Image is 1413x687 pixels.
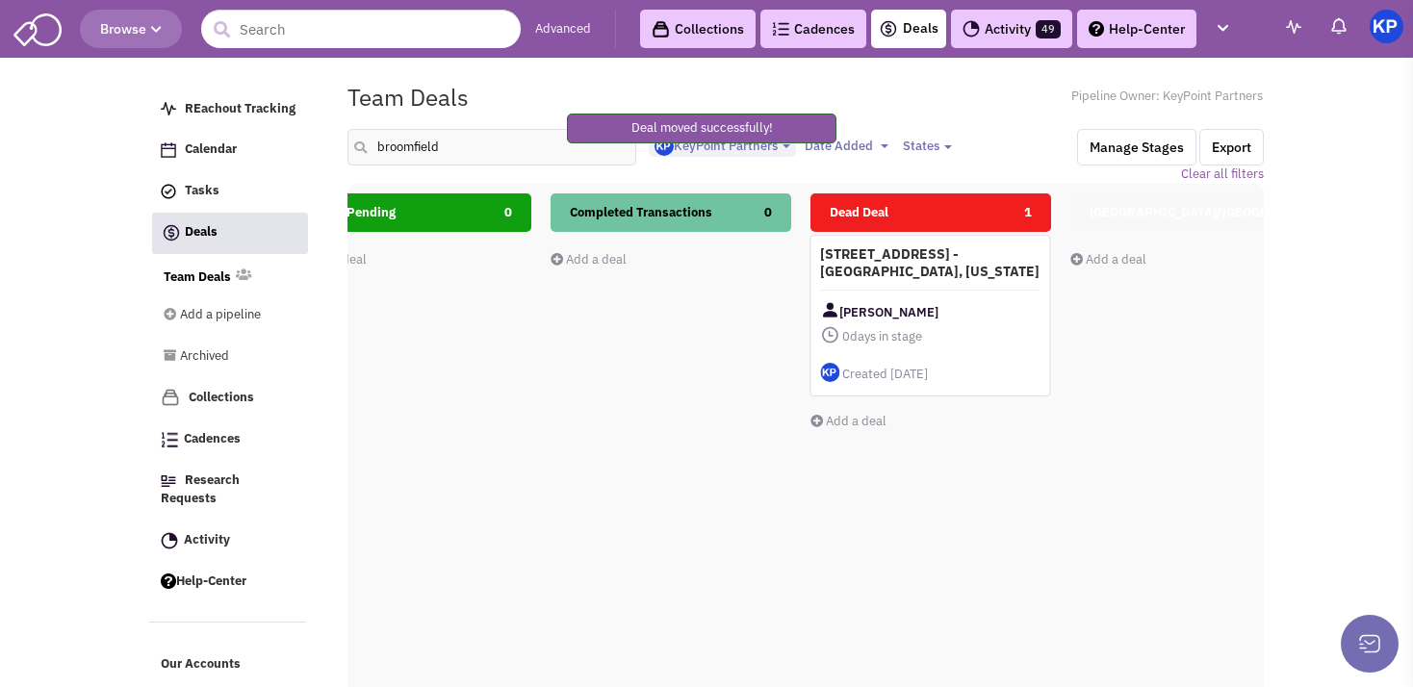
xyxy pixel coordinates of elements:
span: 1 [1024,193,1032,232]
p: Deal moved successfully! [631,119,773,138]
span: [PERSON_NAME] [839,300,938,324]
a: Add a deal [1070,251,1146,267]
a: Advanced [535,20,591,38]
img: Research.png [161,475,176,487]
a: Collections [640,10,756,48]
span: 0 [764,193,772,232]
input: Search [201,10,521,48]
a: Add a pipeline [164,297,281,334]
img: help.png [1089,21,1104,37]
span: 49 [1036,20,1061,38]
span: Our Accounts [161,656,241,673]
img: icon-collection-lavender.png [161,388,180,407]
span: Lease Pending [310,204,396,220]
span: 0 [504,193,512,232]
span: States [903,138,939,154]
span: days in stage [820,324,1040,348]
img: help.png [161,573,176,589]
input: Search deals [347,129,636,165]
h4: [STREET_ADDRESS] - [GEOGRAPHIC_DATA], [US_STATE] [820,245,1040,280]
span: 0 [842,328,850,344]
span: Calendar [185,141,237,158]
span: Date Added [805,138,873,154]
a: Team Deals [164,268,231,287]
img: KeyPoint Partners [1370,10,1403,43]
span: Activity [184,531,230,547]
a: Calendar [151,132,307,168]
a: Activity [151,522,307,559]
a: Help-Center [1077,10,1196,48]
span: Completed Transactions [570,204,712,220]
span: Tasks [185,183,219,199]
a: Research Requests [151,463,307,518]
img: Contact Image [820,300,839,319]
span: Browse [100,20,162,38]
a: Tasks [151,173,307,210]
a: Cadences [151,421,307,458]
a: Collections [151,379,307,417]
img: icon-tasks.png [161,184,176,199]
img: Activity.png [963,20,980,38]
button: States [897,136,958,157]
a: Clear all filters [1181,165,1264,184]
a: Add a deal [810,413,886,429]
img: icon-deals.svg [879,17,898,40]
a: Deals [152,213,308,254]
img: icon-daysinstage.png [820,325,839,344]
a: Archived [164,339,281,375]
img: Activity.png [161,532,178,549]
span: Collections [189,389,254,405]
a: Cadences [760,10,866,48]
span: Created [DATE] [842,366,928,382]
span: REachout Tracking [185,100,295,116]
button: KeyPoint Partners [649,136,796,158]
span: Cadences [184,431,241,447]
button: Browse [80,10,182,48]
a: Help-Center [151,564,307,600]
a: Activity49 [951,10,1072,48]
img: icon-deals.svg [162,221,181,244]
span: Research Requests [161,472,240,507]
span: Pipeline Owner: KeyPoint Partners [1071,88,1264,106]
h1: Team Deals [347,85,469,110]
span: Dead Deal [830,204,888,220]
img: Cadences_logo.png [161,432,178,447]
span: KeyPoint Partners [655,138,778,154]
a: Add a deal [551,251,627,267]
a: Our Accounts [151,647,307,683]
button: Manage Stages [1077,129,1196,165]
img: Cadences_logo.png [772,22,789,36]
button: Date Added [799,136,894,157]
img: Calendar.png [161,142,176,158]
img: SmartAdmin [13,10,62,46]
a: REachout Tracking [151,91,307,128]
img: icon-collection-lavender-black.svg [652,20,670,38]
a: Deals [879,17,938,40]
img: Gp5tB00MpEGTGSMiAkF79g.png [655,137,674,156]
button: Export [1199,129,1264,165]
